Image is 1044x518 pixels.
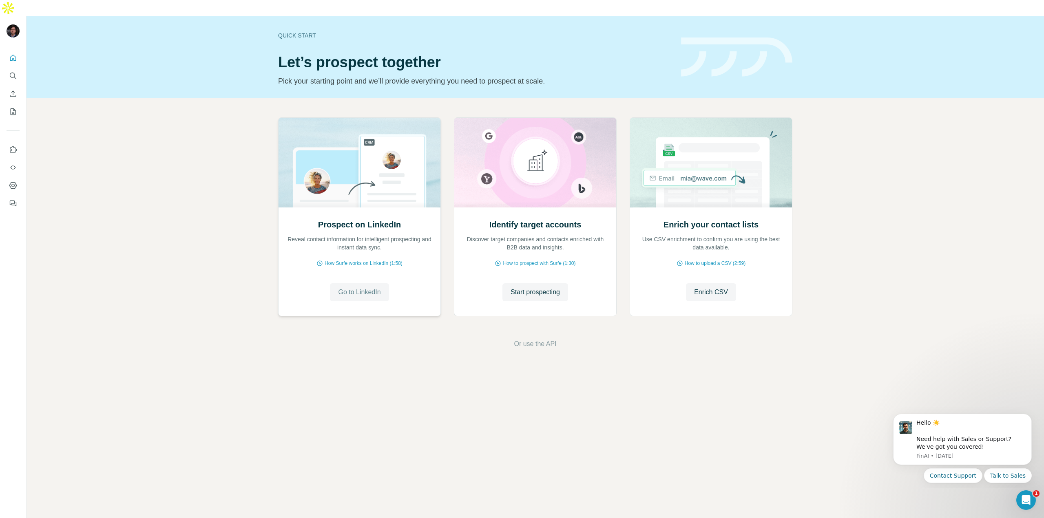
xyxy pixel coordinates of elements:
iframe: Intercom notifications message [881,407,1044,488]
span: How to upload a CSV (2:59) [685,260,745,267]
button: Enrich CSV [686,283,736,301]
button: Search [7,68,20,83]
button: Enrich CSV [7,86,20,101]
span: Start prospecting [511,287,560,297]
button: Or use the API [514,339,556,349]
button: Quick start [7,51,20,65]
iframe: Intercom live chat [1016,490,1036,510]
button: Use Surfe API [7,160,20,175]
div: Quick start [278,31,671,40]
button: Dashboard [7,178,20,193]
button: My lists [7,104,20,119]
h2: Identify target accounts [489,219,582,230]
p: Use CSV enrichment to confirm you are using the best data available. [638,235,784,251]
img: Enrich your contact lists [630,118,792,207]
img: Prospect on LinkedIn [278,118,441,207]
button: Feedback [7,196,20,211]
img: Identify target accounts [454,118,617,207]
img: banner [681,37,792,77]
p: Reveal contact information for intelligent prospecting and instant data sync. [287,235,432,251]
span: How to prospect with Surfe (1:30) [503,260,575,267]
h2: Prospect on LinkedIn [318,219,401,230]
span: Enrich CSV [694,287,728,297]
span: 1 [1033,490,1040,497]
p: Discover target companies and contacts enriched with B2B data and insights. [462,235,608,251]
h2: Enrich your contact lists [664,219,759,230]
button: Start prospecting [502,283,568,301]
span: How Surfe works on LinkedIn (1:58) [325,260,403,267]
button: Go to LinkedIn [330,283,389,301]
span: Go to LinkedIn [338,287,380,297]
button: Use Surfe on LinkedIn [7,142,20,157]
img: Avatar [7,24,20,37]
h1: Let’s prospect together [278,54,671,71]
p: Pick your starting point and we’ll provide everything you need to prospect at scale. [278,75,671,87]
